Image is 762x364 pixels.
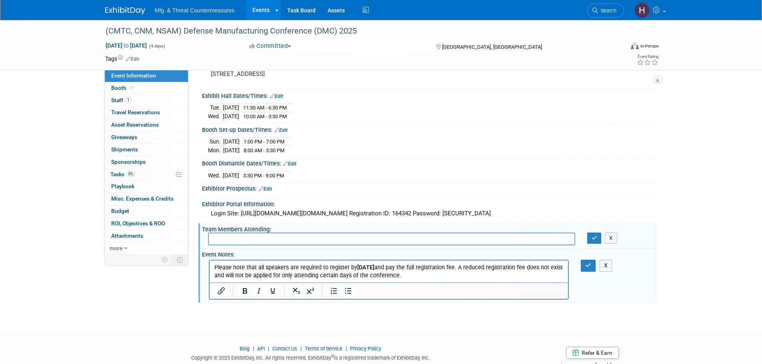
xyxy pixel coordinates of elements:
[243,105,287,111] span: 11:30 AM - 6:30 PM
[105,181,188,193] a: Playbook
[202,223,657,233] div: Team Members Attending:
[251,346,256,352] span: |
[111,220,165,227] span: ROI, Objectives & ROO
[105,107,188,119] a: Travel Reservations
[266,285,280,296] button: Underline
[640,43,659,49] div: In-Person
[158,255,172,265] td: Personalize Event Tab Strip
[202,198,657,208] div: Exhibitor Portal Information:
[223,112,239,121] td: [DATE]
[566,347,619,359] a: Refer & Earn
[223,171,239,179] td: [DATE]
[103,24,612,38] div: (CMTC, CNM, NSAM) Defense Manufacturing Conference (DMC) 2025
[244,147,284,153] span: 8:00 AM - 3:30 PM
[252,285,266,296] button: Italic
[105,7,145,15] img: ExhibitDay
[111,183,134,189] span: Playbook
[223,146,240,154] td: [DATE]
[587,4,624,18] a: Search
[111,159,146,165] span: Sponsorships
[155,7,235,14] span: Mfg. & Threat Countermeasures
[148,44,165,49] span: (4 days)
[105,82,188,94] a: Booth
[442,44,542,50] span: [GEOGRAPHIC_DATA], [GEOGRAPHIC_DATA]
[223,103,239,112] td: [DATE]
[111,97,131,103] span: Staff
[105,230,188,242] a: Attachments
[126,56,139,62] a: Edit
[130,86,134,90] i: Booth reservation complete
[259,186,272,192] a: Edit
[274,127,288,133] a: Edit
[214,285,228,296] button: Insert/edit link
[105,169,188,181] a: Tasks0%
[598,8,616,14] span: Search
[283,161,296,167] a: Edit
[111,85,136,91] span: Booth
[126,171,135,177] span: 0%
[111,146,138,153] span: Shipments
[211,70,383,78] pre: [STREET_ADDRESS]
[290,285,303,296] button: Subscript
[257,346,265,352] a: API
[208,137,223,146] td: Sun.
[327,285,341,296] button: Numbered list
[210,261,568,282] iframe: Rich Text Area
[202,249,657,259] div: Event Notes:
[202,157,657,168] div: Booth Dismantle Dates/Times:
[105,156,188,168] a: Sponsorships
[202,124,657,134] div: Booth Set-up Dates/Times:
[111,233,143,239] span: Attachments
[270,93,283,99] a: Edit
[350,346,381,352] a: Privacy Policy
[298,346,304,352] span: |
[110,245,122,251] span: more
[111,208,129,214] span: Budget
[208,207,651,220] div: Login Site: [URL][DOMAIN_NAME][DOMAIN_NAME] Registration ID: 164342 Password: [SECURITY_DATA]
[105,42,147,49] span: [DATE] [DATE]
[111,134,137,140] span: Giveaways
[105,131,188,143] a: Giveaways
[172,255,188,265] td: Toggle Event Tabs
[223,137,240,146] td: [DATE]
[105,193,188,205] a: Misc. Expenses & Credits
[105,144,188,156] a: Shipments
[105,218,188,230] a: ROI, Objectives & ROO
[105,205,188,217] a: Budget
[305,346,342,352] a: Terms of Service
[240,346,250,352] a: Blog
[266,346,271,352] span: |
[243,113,287,119] span: 10:00 AM - 3:30 PM
[243,173,284,179] span: 3:30 PM - 9:00 PM
[344,346,349,352] span: |
[105,95,188,107] a: Staff1
[111,195,174,202] span: Misc. Expenses & Credits
[634,3,650,18] img: Hillary Hawkins
[125,97,131,103] span: 1
[208,112,223,121] td: Wed.
[272,346,297,352] a: Contact Us
[331,354,334,358] sup: ®
[110,171,135,177] span: Tasks
[105,352,516,362] div: Copyright © 2025 ExhibitDay, Inc. All rights reserved. ExhibitDay is a registered trademark of Ex...
[122,42,130,49] span: to
[208,103,223,112] td: Tue.
[208,146,223,154] td: Mon.
[105,119,188,131] a: Asset Reservations
[600,260,612,271] button: X
[208,171,223,179] td: Wed.
[637,55,658,59] div: Event Rating
[244,139,284,145] span: 1:00 PM - 7:00 PM
[111,121,159,128] span: Asset Reservations
[111,109,160,115] span: Travel Reservations
[304,285,317,296] button: Superscript
[202,183,657,193] div: Exhibitor Prospectus:
[238,285,252,296] button: Bold
[105,243,188,255] a: more
[577,42,659,54] div: Event Format
[202,90,657,100] div: Exhibit Hall Dates/Times:
[246,42,294,50] button: Committed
